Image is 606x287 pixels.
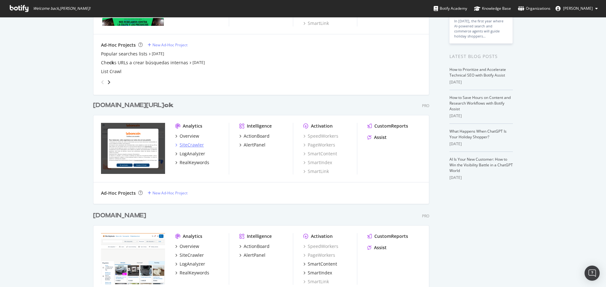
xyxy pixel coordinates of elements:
[101,68,122,75] a: List Crawl
[152,190,187,196] div: New Ad-Hoc Project
[303,20,329,26] a: SmartLink
[239,252,265,258] a: AlertPanel
[175,261,205,267] a: LogAnalyzer
[93,101,174,110] div: [DOMAIN_NAME][URL]
[101,233,165,284] img: marktplaats.nl
[434,5,467,12] div: Botify Academy
[449,175,513,181] div: [DATE]
[303,133,338,139] a: SpeedWorkers
[148,190,187,196] a: New Ad-Hoc Project
[303,270,332,276] a: SmartIndex
[422,103,429,108] div: Pro
[193,60,205,65] a: [DATE]
[454,19,508,39] div: In [DATE], the first year where AI-powered search and commerce agents will guide holiday shoppers…
[367,134,387,141] a: Assist
[175,151,205,157] a: LogAnalyzer
[183,233,202,239] div: Analytics
[449,141,513,147] div: [DATE]
[422,213,429,219] div: Pro
[585,266,600,281] div: Open Intercom Messenger
[180,133,199,139] div: Overview
[244,252,265,258] div: AlertPanel
[183,123,202,129] div: Analytics
[175,142,204,148] a: SiteCrawler
[239,142,265,148] a: AlertPanel
[152,42,187,48] div: New Ad-Hoc Project
[374,244,387,251] div: Assist
[449,67,506,78] a: How to Prioritize and Accelerate Technical SEO with Botify Assist
[311,233,333,239] div: Activation
[148,42,187,48] a: New Ad-Hoc Project
[180,142,204,148] div: SiteCrawler
[303,252,335,258] a: PageWorkers
[244,243,270,250] div: ActionBoard
[374,123,408,129] div: CustomReports
[303,261,337,267] a: SmartContent
[175,243,199,250] a: Overview
[303,151,337,157] a: SmartContent
[303,168,329,175] a: SmartLink
[367,244,387,251] a: Assist
[175,133,199,139] a: Overview
[563,6,593,11] span: Matthieu Feru
[239,133,270,139] a: ActionBoard
[175,252,204,258] a: SiteCrawler
[180,159,209,166] div: RealKeywords
[101,60,188,66] div: Che s URLs a crear búsquedas internas
[311,123,333,129] div: Activation
[101,60,188,66] a: Checks URLs a crear búsquedas internas
[175,159,209,166] a: RealKeywords
[449,157,513,173] a: AI Is Your New Customer: How to Win the Visibility Battle in a ChatGPT World
[93,211,149,220] a: [DOMAIN_NAME]
[449,129,507,140] a: What Happens When ChatGPT Is Your Holiday Shopper?
[374,233,408,239] div: CustomReports
[98,77,107,87] div: angle-left
[303,142,335,148] a: PageWorkers
[449,53,513,60] div: Latest Blog Posts
[308,261,337,267] div: SmartContent
[101,42,136,48] div: Ad-Hoc Projects
[175,270,209,276] a: RealKeywords
[152,51,164,56] a: [DATE]
[308,270,332,276] div: SmartIndex
[449,79,513,85] div: [DATE]
[107,79,111,85] div: angle-right
[180,252,204,258] div: SiteCrawler
[93,211,146,220] div: [DOMAIN_NAME]
[33,6,90,11] span: Welcome back, [PERSON_NAME] !
[101,51,147,57] a: Popular searches lists
[180,270,209,276] div: RealKeywords
[101,190,136,196] div: Ad-Hoc Projects
[303,243,338,250] a: SpeedWorkers
[180,243,199,250] div: Overview
[367,123,408,129] a: CustomReports
[101,123,165,174] img: leboncoin.fr/ck (old locasun.fr)
[247,123,272,129] div: Intelligence
[374,134,387,141] div: Assist
[244,142,265,148] div: AlertPanel
[367,233,408,239] a: CustomReports
[449,113,513,119] div: [DATE]
[244,133,270,139] div: ActionBoard
[180,151,205,157] div: LogAnalyzer
[239,243,270,250] a: ActionBoard
[550,3,603,14] button: [PERSON_NAME]
[93,101,176,110] a: [DOMAIN_NAME][URL]ck
[449,95,511,112] a: How to Save Hours on Content and Research Workflows with Botify Assist
[303,159,332,166] a: SmartIndex
[180,261,205,267] div: LogAnalyzer
[474,5,511,12] div: Knowledge Base
[164,102,174,108] b: ck
[303,278,329,285] a: SmartLink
